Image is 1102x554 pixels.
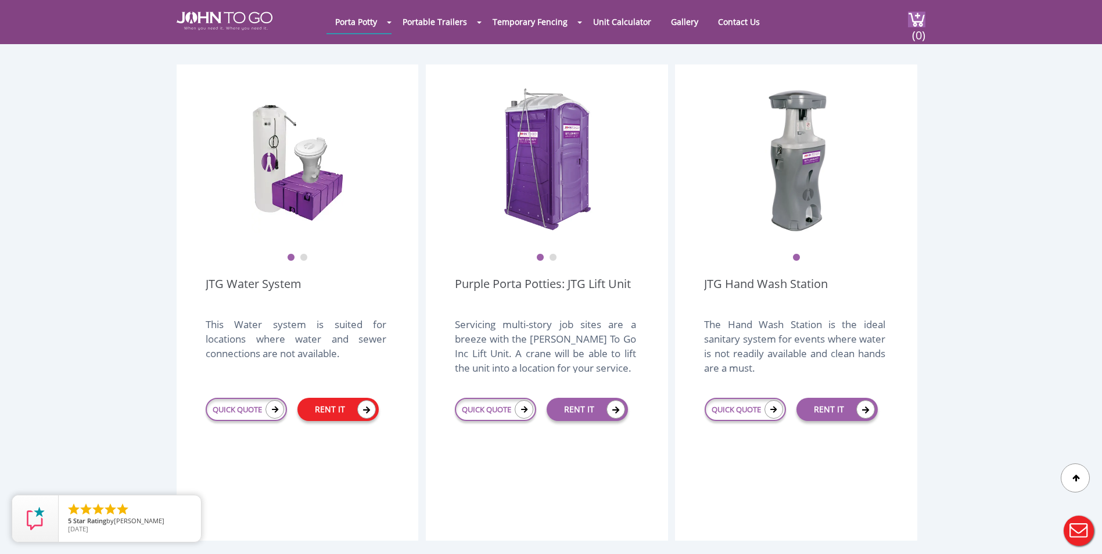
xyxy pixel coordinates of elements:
[455,317,636,373] div: Servicing multi-story job sites are a breeze with the [PERSON_NAME] To Go Inc Lift Unit. A crane ...
[68,517,192,526] span: by
[704,317,885,373] div: The Hand Wash Station is the ideal sanitary system for events where water is not readily availabl...
[24,507,47,530] img: Review Rating
[1056,508,1102,554] button: Live Chat
[484,10,576,33] a: Temporary Fencing
[68,516,71,525] span: 5
[287,254,295,262] button: 1 of 2
[300,254,308,262] button: 2 of 2
[252,88,344,233] img: j2g fresh water system 1
[584,10,660,33] a: Unit Calculator
[792,254,801,262] button: 1 of 1
[103,502,117,516] li: 
[206,398,287,421] a: QUICK QUOTE
[704,276,828,308] a: JTG Hand Wash Station
[455,276,631,308] a: Purple Porta Potties: JTG Lift Unit
[114,516,164,525] span: [PERSON_NAME]
[73,516,106,525] span: Star Rating
[68,524,88,533] span: [DATE]
[79,502,93,516] li: 
[796,398,878,421] a: RENT IT
[547,398,628,421] a: RENT IT
[536,254,544,262] button: 1 of 2
[326,10,386,33] a: Porta Potty
[394,10,476,33] a: Portable Trailers
[549,254,557,262] button: 2 of 2
[455,398,536,421] a: QUICK QUOTE
[116,502,130,516] li: 
[908,12,925,27] img: cart a
[911,18,925,43] span: (0)
[177,12,272,30] img: JOHN to go
[705,398,786,421] a: QUICK QUOTE
[67,502,81,516] li: 
[206,276,301,308] a: JTG Water System
[709,10,769,33] a: Contact Us
[662,10,707,33] a: Gallery
[297,398,379,421] a: RENT IT
[206,317,386,373] div: This Water system is suited for locations where water and sewer connections are not available.
[91,502,105,516] li: 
